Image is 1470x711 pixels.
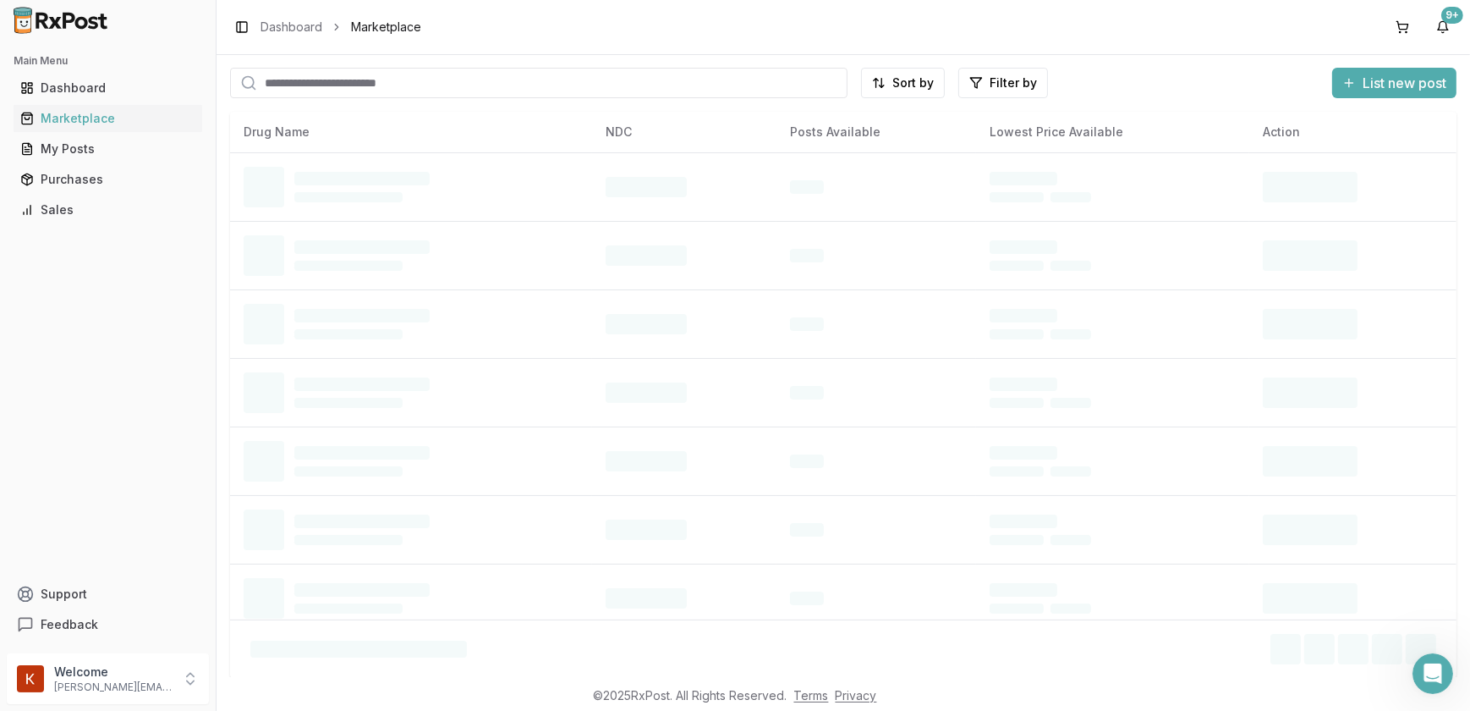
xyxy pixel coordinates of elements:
[54,681,172,694] p: [PERSON_NAME][EMAIL_ADDRESS][DOMAIN_NAME]
[794,688,829,703] a: Terms
[7,579,209,609] button: Support
[7,166,209,193] button: Purchases
[7,135,209,163] button: My Posts
[14,54,202,68] h2: Main Menu
[861,68,945,98] button: Sort by
[261,19,421,36] nav: breadcrumb
[1412,653,1453,694] iframe: Intercom live chat
[20,110,195,127] div: Marketplace
[14,134,202,164] a: My Posts
[892,74,934,91] span: Sort by
[230,112,592,152] th: Drug Name
[20,80,195,96] div: Dashboard
[14,103,202,134] a: Marketplace
[1429,14,1456,41] button: 9+
[1249,112,1456,152] th: Action
[776,112,976,152] th: Posts Available
[20,171,195,188] div: Purchases
[1332,76,1456,93] a: List new post
[592,112,776,152] th: NDC
[54,664,172,681] p: Welcome
[14,164,202,195] a: Purchases
[261,19,322,36] a: Dashboard
[14,73,202,103] a: Dashboard
[958,68,1048,98] button: Filter by
[14,195,202,225] a: Sales
[7,105,209,132] button: Marketplace
[990,74,1037,91] span: Filter by
[836,688,877,703] a: Privacy
[20,201,195,218] div: Sales
[7,609,209,640] button: Feedback
[7,74,209,102] button: Dashboard
[7,196,209,223] button: Sales
[1363,73,1446,93] span: List new post
[976,112,1249,152] th: Lowest Price Available
[17,665,44,692] img: User avatar
[7,7,115,34] img: RxPost Logo
[41,616,98,633] span: Feedback
[351,19,421,36] span: Marketplace
[1441,7,1463,24] div: 9+
[20,141,195,157] div: My Posts
[1332,68,1456,98] button: List new post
